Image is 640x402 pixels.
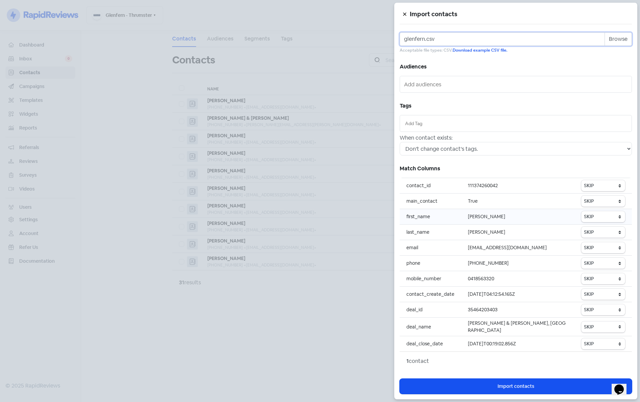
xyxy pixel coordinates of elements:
td: deal_name [400,318,461,336]
td: email [400,240,461,256]
span: Import contacts [498,383,534,390]
td: [PERSON_NAME] [461,209,575,225]
h5: Match Columns [400,164,632,174]
div: When contact exists: [400,134,632,142]
strong: 1 [406,357,409,365]
td: phone [400,256,461,271]
td: last_name [400,225,461,240]
iframe: chat widget [612,375,633,395]
td: first_name [400,209,461,225]
td: 0418563320 [461,271,575,287]
td: main_contact [400,194,461,209]
button: Import contacts [400,379,632,394]
td: [PERSON_NAME] [461,225,575,240]
td: 111374260042 [461,178,575,194]
a: Download example CSV file. [453,48,507,53]
h5: Import contacts [410,9,632,19]
td: contact_create_date [400,287,461,302]
td: [EMAIL_ADDRESS][DOMAIN_NAME] [461,240,575,256]
div: contact [406,357,625,365]
td: True [461,194,575,209]
small: Acceptable file types: CSV. [400,47,632,54]
td: deal_id [400,302,461,318]
td: contact_id [400,178,461,194]
input: Add Tag [405,120,626,127]
td: deal_close_date [400,336,461,352]
td: 35464203403 [461,302,575,318]
td: [DATE]T00:19:02.856Z [461,336,575,352]
input: Add audiences [404,79,629,90]
h5: Audiences [400,62,632,72]
td: mobile_number [400,271,461,287]
td: [PHONE_NUMBER] [461,256,575,271]
td: [DATE]T04:12:54.165Z [461,287,575,302]
td: [PERSON_NAME] & [PERSON_NAME], [GEOGRAPHIC_DATA] [461,318,575,336]
h5: Tags [400,101,632,111]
